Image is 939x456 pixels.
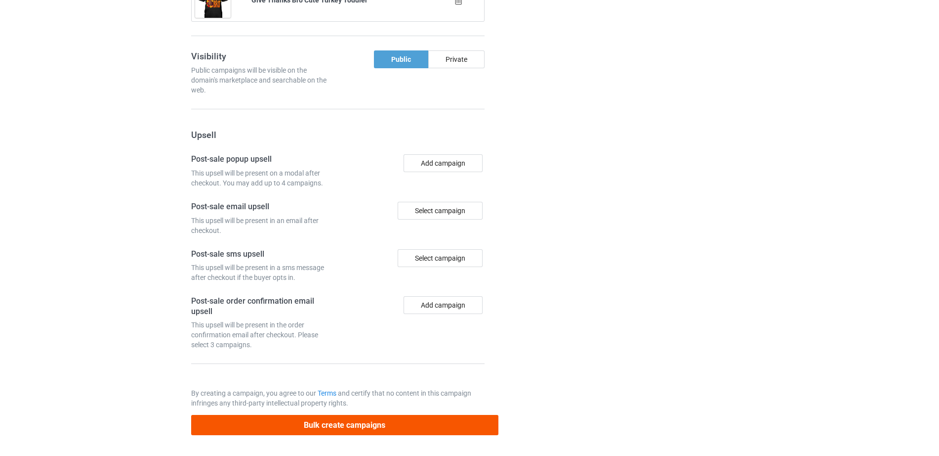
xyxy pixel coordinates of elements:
div: Public [374,50,428,68]
div: This upsell will be present on a modal after checkout. You may add up to 4 campaigns. [191,168,334,188]
h3: Visibility [191,50,334,62]
div: This upsell will be present in an email after checkout. [191,216,334,235]
div: This upsell will be present in the order confirmation email after checkout. Please select 3 campa... [191,320,334,350]
h4: Post-sale order confirmation email upsell [191,296,334,317]
h4: Post-sale popup upsell [191,154,334,165]
a: Terms [318,389,336,397]
h4: Post-sale email upsell [191,202,334,212]
button: Add campaign [404,154,483,172]
div: Public campaigns will be visible on the domain's marketplace and searchable on the web. [191,65,334,95]
div: This upsell will be present in a sms message after checkout if the buyer opts in. [191,263,334,282]
div: Select campaign [398,202,483,220]
div: Select campaign [398,249,483,267]
h4: Post-sale sms upsell [191,249,334,260]
button: Add campaign [404,296,483,314]
h3: Upsell [191,129,485,140]
button: Bulk create campaigns [191,415,498,435]
div: Private [428,50,485,68]
p: By creating a campaign, you agree to our and certify that no content in this campaign infringes a... [191,388,485,408]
